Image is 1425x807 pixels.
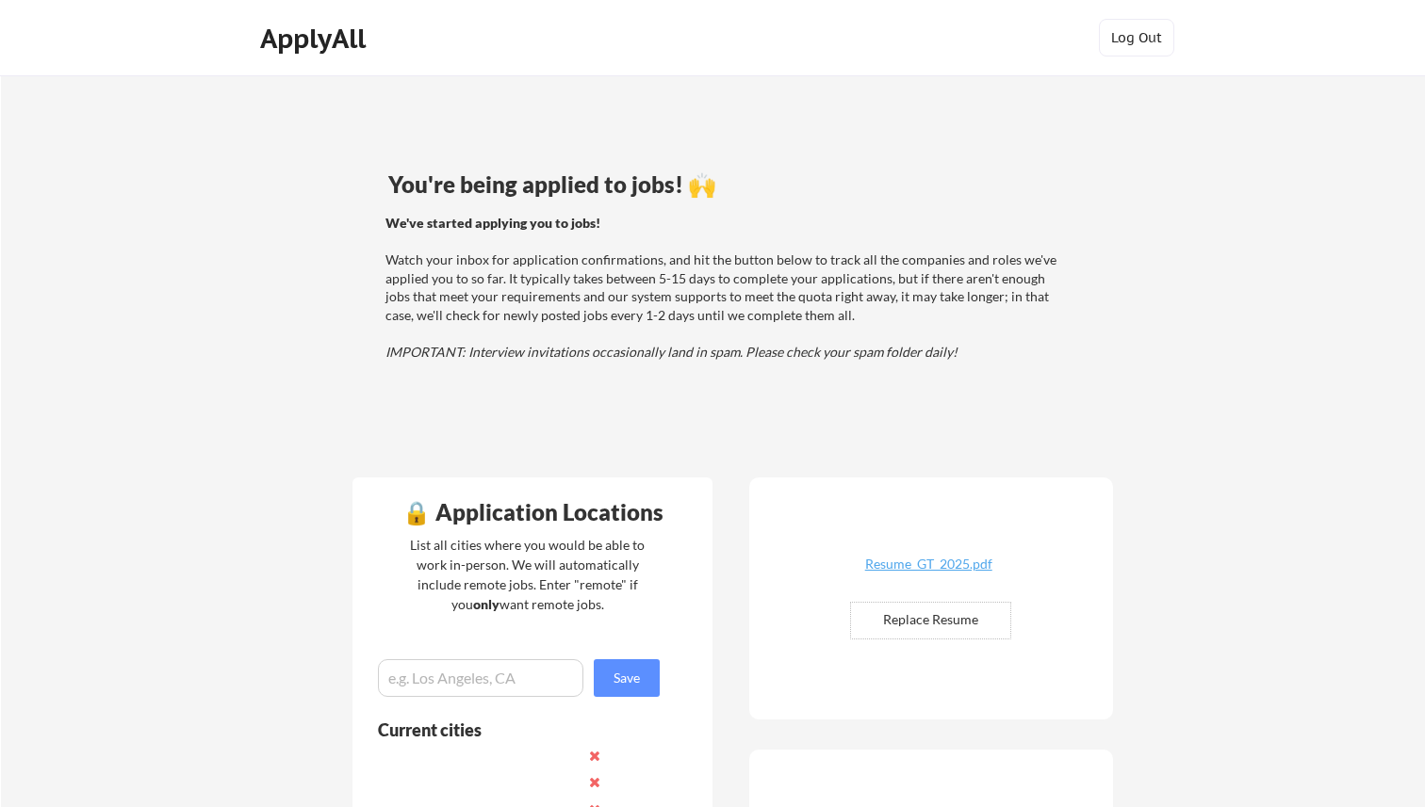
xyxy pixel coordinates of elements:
[357,501,708,524] div: 🔒 Application Locations
[378,721,639,738] div: Current cities
[260,23,371,55] div: ApplyAll
[594,659,660,697] button: Save
[1099,19,1174,56] button: Log Out
[816,557,1040,587] a: Resume_GT_2025.pdf
[378,659,583,697] input: e.g. Los Angeles, CA
[473,596,500,612] strong: only
[385,344,958,360] em: IMPORTANT: Interview invitations occasionally land in spam. Please check your spam folder daily!
[398,535,657,614] div: List all cities where you would be able to work in-person. We will automatically include remote j...
[388,173,1068,196] div: You're being applied to jobs! 🙌
[385,214,1065,362] div: Watch your inbox for application confirmations, and hit the button below to track all the compani...
[385,215,600,231] strong: We've started applying you to jobs!
[816,557,1040,571] div: Resume_GT_2025.pdf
